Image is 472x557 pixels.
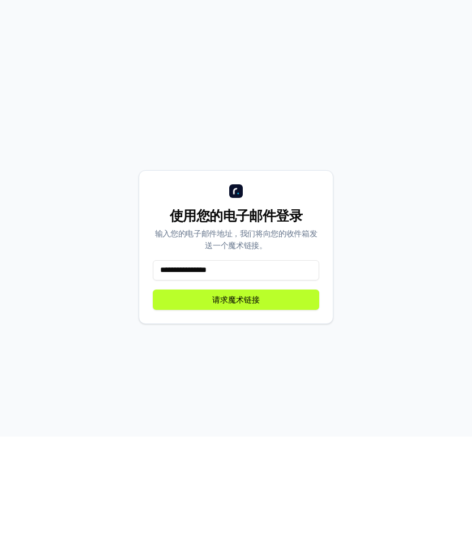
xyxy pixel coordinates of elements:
[98,42,131,57] div: 阿尔法
[153,410,319,430] button: 请求魔术链接
[153,348,319,372] div: 输入您的电子邮件地址，我们将向您的收件箱发送一个魔术链接。
[14,42,52,57] img: 揭示_黑暗的
[424,39,458,59] button: 登入
[352,39,415,59] button: 注册支付(ID)
[223,7,309,19] span: 有机会赢取 10 USDT 📝
[54,42,96,57] img: 支付_id
[149,7,221,19] span: 回答我们的快速调查
[229,305,243,318] img: 标识_小的
[153,327,319,346] div: 使用您的电子邮件登录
